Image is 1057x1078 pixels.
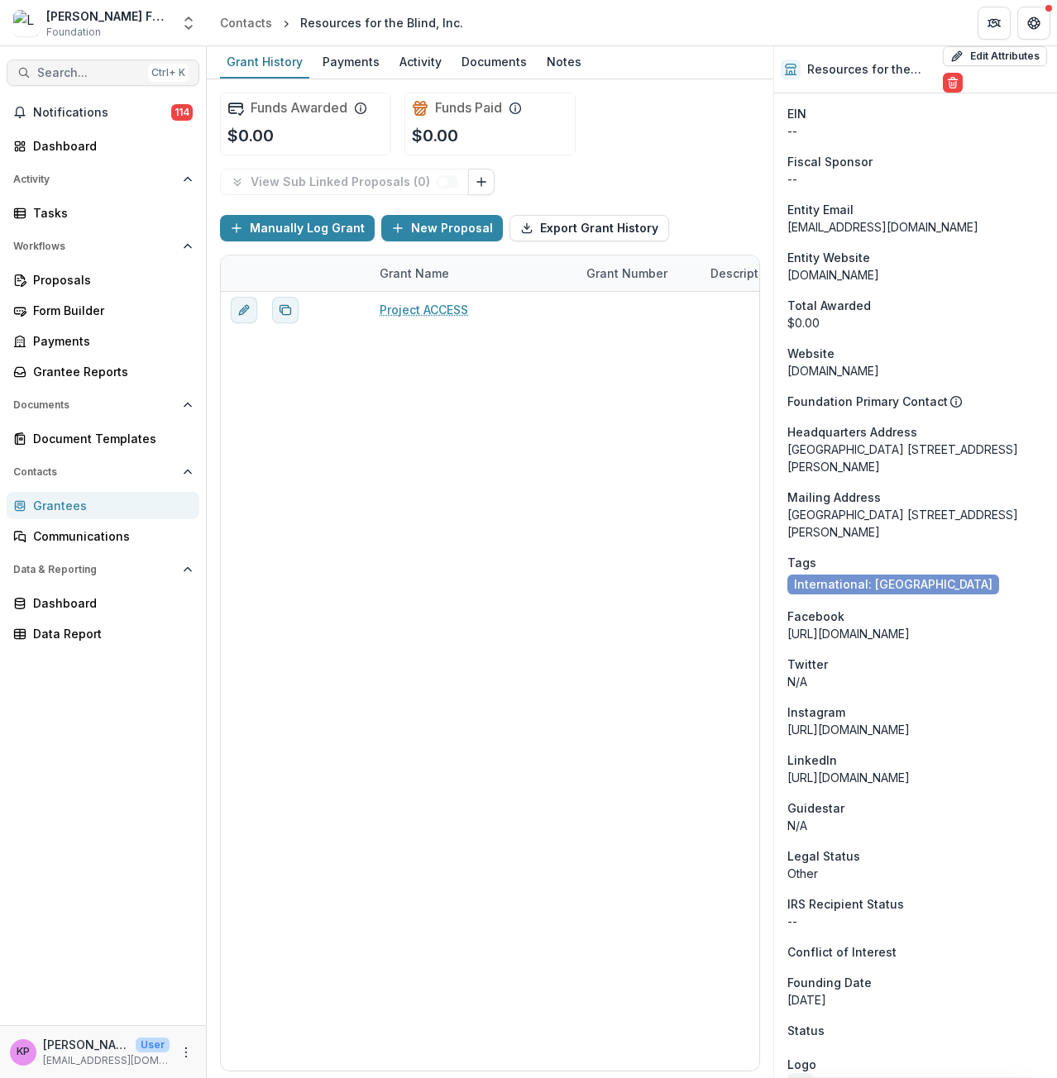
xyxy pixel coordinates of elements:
div: Documents [455,50,533,74]
span: Twitter [787,656,828,673]
div: [GEOGRAPHIC_DATA] [STREET_ADDRESS][PERSON_NAME] [787,506,1044,541]
button: View Sub Linked Proposals (0) [220,169,469,195]
span: Status [787,1022,825,1039]
div: [URL][DOMAIN_NAME] [787,769,1044,786]
button: edit [231,297,257,323]
h2: Funds Awarded [251,100,347,116]
span: Conflict of Interest [787,943,897,961]
button: Link Grants [468,169,495,195]
span: Logo [787,1056,816,1073]
div: [URL][DOMAIN_NAME] [787,625,1044,642]
span: Contacts [13,466,176,478]
a: Document Templates [7,425,199,452]
span: Website [787,345,835,362]
div: Grant History [220,50,309,74]
div: Grantee Reports [33,363,186,380]
div: Data Report [33,625,186,642]
p: EIN [787,105,806,122]
span: Documents [13,399,176,411]
span: Facebook [787,608,844,625]
h2: Funds Paid [435,100,502,116]
button: Search... [7,60,199,86]
div: [EMAIL_ADDRESS][DOMAIN_NAME] [787,218,1044,236]
span: Workflows [13,241,176,252]
button: Partners [978,7,1011,40]
span: LinkedIn [787,751,837,769]
span: Notifications [33,106,171,120]
div: Grant Number [576,255,701,291]
div: Proposals [33,271,186,289]
div: Description [701,265,787,282]
div: Grant Name [370,265,459,282]
span: IRS Recipient Status [787,895,904,913]
p: [PERSON_NAME] [43,1036,129,1053]
span: Activity [13,174,176,185]
span: Mailing Address [787,489,881,506]
div: $0.00 [787,314,1044,332]
span: Entity Website [787,249,870,266]
a: Form Builder [7,297,199,324]
div: Ctrl + K [148,64,189,82]
div: Khanh Phan [17,1047,30,1057]
a: Notes [540,46,588,79]
a: Communications [7,522,199,550]
div: Grantees [33,497,186,514]
span: Total Awarded [787,297,871,314]
a: Grantees [7,492,199,519]
div: Tasks [33,204,186,222]
span: International: [GEOGRAPHIC_DATA] [794,578,992,592]
span: Foundation [46,25,101,40]
button: Notifications114 [7,99,199,126]
div: N/A [787,673,1044,690]
span: Entity Email [787,201,854,218]
div: Dashboard [33,137,186,155]
a: Project ACCESS [380,301,468,318]
div: Resources for the Blind, Inc. [300,14,463,31]
div: Grant Name [370,255,576,291]
div: Description [701,255,825,291]
div: Payments [33,332,186,350]
a: Tasks [7,199,199,227]
button: New Proposal [381,215,503,241]
span: Search... [37,66,141,80]
nav: breadcrumb [213,11,470,35]
img: Lavelle Fund for the Blind [13,10,40,36]
span: Instagram [787,704,845,721]
div: Dashboard [33,594,186,612]
span: Legal Status [787,847,860,865]
button: Open Documents [7,392,199,418]
div: N/A [787,817,1044,834]
button: Duplicate proposal [272,297,299,323]
button: Open entity switcher [177,7,200,40]
span: Tags [787,554,816,571]
h2: Resources for the Blind, Inc. [807,63,936,77]
a: Activity [393,46,448,79]
p: $0.00 [227,123,274,148]
div: Document Templates [33,430,186,447]
div: Notes [540,50,588,74]
span: Founding Date [787,974,872,991]
div: [URL][DOMAIN_NAME] [787,721,1044,738]
div: -- [787,122,1044,140]
span: 114 [171,104,193,121]
a: Dashboard [7,589,199,617]
span: Fiscal Sponsor [787,153,873,170]
p: [EMAIL_ADDRESS][DOMAIN_NAME] [43,1053,170,1068]
div: -- [787,170,1044,188]
button: Export Grant History [509,215,669,241]
button: Open Workflows [7,233,199,260]
a: Payments [316,46,386,79]
button: Edit Attributes [943,46,1047,66]
div: -- [787,913,1044,930]
button: Open Activity [7,166,199,193]
a: Contacts [213,11,279,35]
button: Manually Log Grant [220,215,375,241]
div: [PERSON_NAME] Fund for the Blind [46,7,170,25]
div: Other [787,865,1044,882]
a: Grant History [220,46,309,79]
div: [DOMAIN_NAME] [787,266,1044,284]
button: Delete [943,73,963,93]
